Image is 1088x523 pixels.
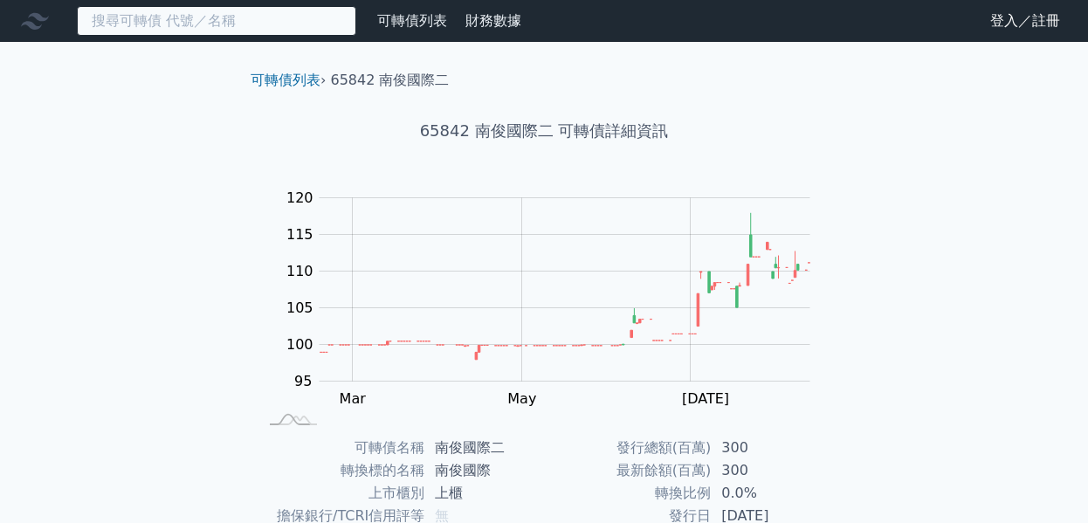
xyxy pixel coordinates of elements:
td: 0.0% [711,482,830,505]
tspan: 100 [286,336,313,353]
tspan: 120 [286,189,313,206]
td: 轉換比例 [544,482,711,505]
a: 財務數據 [465,12,521,29]
td: 300 [711,437,830,459]
td: 上市櫃別 [258,482,424,505]
g: Chart [278,189,837,407]
td: 300 [711,459,830,482]
tspan: 105 [286,299,313,316]
a: 登入／註冊 [976,7,1074,35]
li: 65842 南俊國際二 [331,70,450,91]
h1: 65842 南俊國際二 可轉債詳細資訊 [237,119,851,143]
td: 最新餘額(百萬) [544,459,711,482]
td: 轉換標的名稱 [258,459,424,482]
input: 搜尋可轉債 代號／名稱 [77,6,356,36]
tspan: May [507,390,536,407]
td: 上櫃 [424,482,544,505]
tspan: [DATE] [682,390,729,407]
a: 可轉債列表 [377,12,447,29]
td: 發行總額(百萬) [544,437,711,459]
td: 南俊國際 [424,459,544,482]
tspan: 110 [286,263,313,279]
td: 南俊國際二 [424,437,544,459]
a: 可轉債列表 [251,72,320,88]
tspan: 115 [286,226,313,243]
tspan: Mar [340,390,367,407]
tspan: 95 [294,373,312,389]
li: › [251,70,326,91]
td: 可轉債名稱 [258,437,424,459]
